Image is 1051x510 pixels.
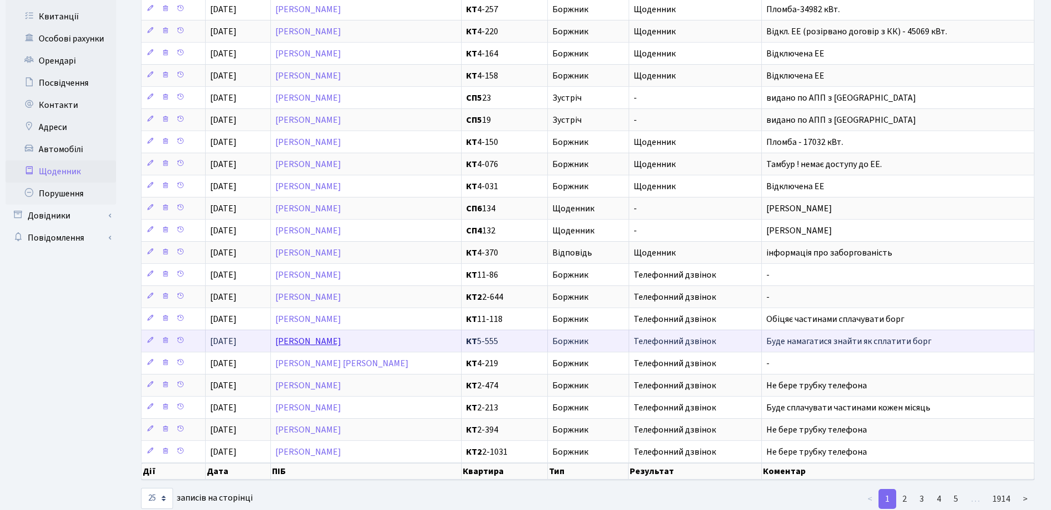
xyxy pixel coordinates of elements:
span: [DATE] [210,180,237,192]
a: [PERSON_NAME] [275,402,341,414]
b: КТ [466,247,477,259]
span: Боржник [552,27,624,36]
span: видано по АПП з [GEOGRAPHIC_DATA] [766,92,916,104]
span: Щоденник [634,160,757,169]
a: Контакти [6,94,116,116]
b: КТ2 [466,446,482,458]
b: КТ [466,313,477,325]
span: Боржник [552,403,624,412]
span: [DATE] [210,70,237,82]
a: 4 [930,489,948,509]
a: Адреси [6,116,116,138]
a: 5 [947,489,965,509]
span: Боржник [552,138,624,147]
a: [PERSON_NAME] [275,313,341,325]
a: [PERSON_NAME] [275,48,341,60]
span: 2-394 [466,425,543,434]
a: [PERSON_NAME] [275,180,341,192]
span: [DATE] [210,446,237,458]
a: Посвідчення [6,72,116,94]
span: [DATE] [210,3,237,15]
b: КТ [466,180,477,192]
span: [DATE] [210,25,237,38]
b: КТ2 [466,291,482,303]
th: Результат [629,463,761,480]
a: [PERSON_NAME] [275,335,341,347]
span: Телефонний дзвінок [634,381,757,390]
a: Порушення [6,183,116,205]
span: Відкл. ЕЕ (розірвано договір з КК) - 45069 кВт. [766,25,947,38]
a: 3 [913,489,930,509]
th: Коментар [762,463,1034,480]
span: 11-118 [466,315,543,324]
span: Телефонний дзвінок [634,293,757,301]
a: Повідомлення [6,227,116,249]
span: Телефонний дзвінок [634,403,757,412]
b: КТ [466,136,477,148]
th: ПІБ [271,463,462,480]
a: [PERSON_NAME] [PERSON_NAME] [275,357,409,370]
a: [PERSON_NAME] [275,136,341,148]
span: Не бере трубку телефона [766,446,867,458]
span: Боржник [552,337,624,346]
span: Телефонний дзвінок [634,315,757,324]
b: СП5 [466,114,482,126]
span: [DATE] [210,313,237,325]
b: КТ [466,48,477,60]
span: Боржник [552,5,624,14]
span: 4-031 [466,182,543,191]
a: [PERSON_NAME] [275,3,341,15]
span: Відключена ЕЕ [766,70,824,82]
span: - [634,204,757,213]
span: [DATE] [210,92,237,104]
span: Щоденник [634,138,757,147]
span: [DATE] [210,335,237,347]
span: Щоденник [634,248,757,257]
span: Боржник [552,49,624,58]
span: Пломба-34982 кВт. [766,3,840,15]
span: 4-220 [466,27,543,36]
a: > [1016,489,1034,509]
span: 132 [466,226,543,235]
span: [DATE] [210,158,237,170]
span: 4-150 [466,138,543,147]
a: Довідники [6,205,116,227]
span: Боржник [552,359,624,368]
a: Орендарі [6,50,116,72]
span: [DATE] [210,291,237,303]
b: КТ [466,379,477,392]
span: Боржник [552,293,624,301]
span: [DATE] [210,247,237,259]
span: Щоденник [552,226,624,235]
a: 1 [879,489,896,509]
th: Тип [548,463,629,480]
span: Відключена ЕЕ [766,48,824,60]
span: Боржник [552,381,624,390]
a: [PERSON_NAME] [275,247,341,259]
a: [PERSON_NAME] [275,269,341,281]
span: Щоденник [634,27,757,36]
span: Відповідь [552,248,624,257]
b: КТ [466,357,477,370]
span: Обіцяє частинами сплачувати борг [766,313,904,325]
span: [DATE] [210,424,237,436]
span: Зустріч [552,116,624,124]
a: [PERSON_NAME] [275,225,341,237]
span: [PERSON_NAME] [766,202,832,215]
span: Щоденник [634,49,757,58]
b: КТ [466,3,477,15]
a: [PERSON_NAME] [275,424,341,436]
b: КТ [466,335,477,347]
span: видано по АПП з [GEOGRAPHIC_DATA] [766,114,916,126]
th: Дії [142,463,206,480]
span: Пломба - 17032 кВт. [766,136,843,148]
b: СП5 [466,92,482,104]
span: [DATE] [210,136,237,148]
span: Боржник [552,315,624,324]
span: Телефонний дзвінок [634,359,757,368]
span: Телефонний дзвінок [634,447,757,456]
a: Квитанції [6,6,116,28]
a: [PERSON_NAME] [275,158,341,170]
span: інформація про заборгованість [766,247,892,259]
a: Щоденник [6,160,116,183]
